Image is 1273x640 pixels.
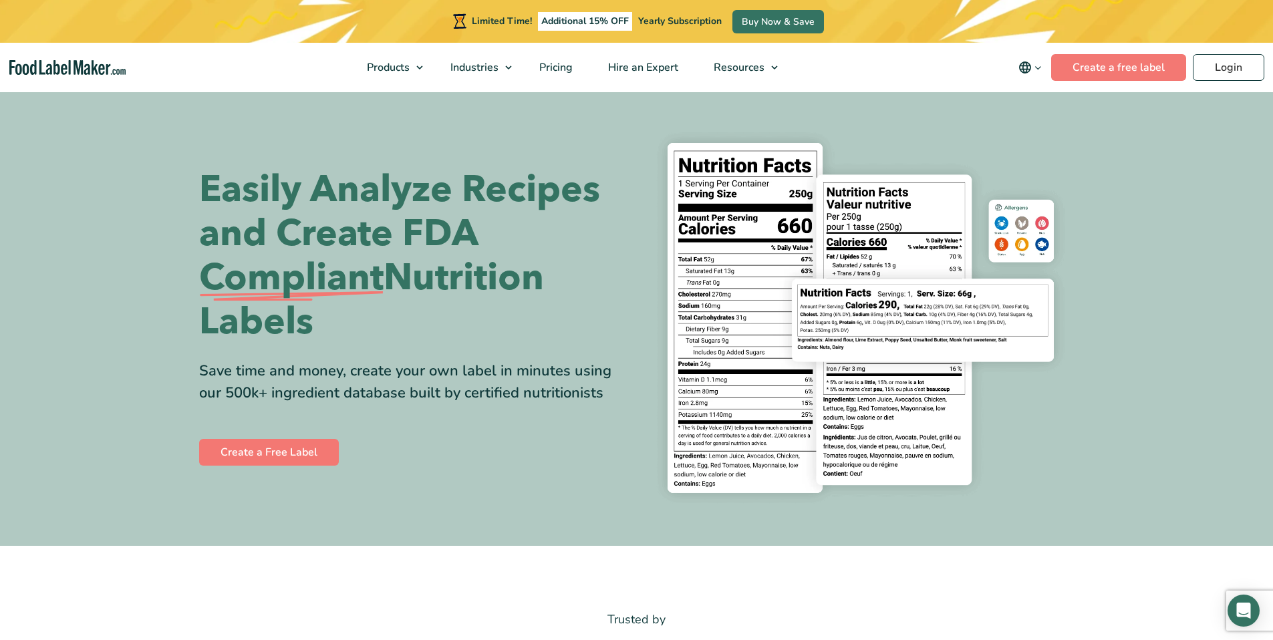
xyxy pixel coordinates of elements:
[732,10,824,33] a: Buy Now & Save
[199,168,627,344] h1: Easily Analyze Recipes and Create FDA Nutrition Labels
[696,43,785,92] a: Resources
[1051,54,1186,81] a: Create a free label
[199,610,1075,629] p: Trusted by
[349,43,430,92] a: Products
[591,43,693,92] a: Hire an Expert
[363,60,411,75] span: Products
[710,60,766,75] span: Resources
[535,60,574,75] span: Pricing
[472,15,532,27] span: Limited Time!
[446,60,500,75] span: Industries
[538,12,632,31] span: Additional 15% OFF
[1193,54,1264,81] a: Login
[199,256,384,300] span: Compliant
[199,439,339,466] a: Create a Free Label
[199,360,627,404] div: Save time and money, create your own label in minutes using our 500k+ ingredient database built b...
[1228,595,1260,627] div: Open Intercom Messenger
[433,43,519,92] a: Industries
[638,15,722,27] span: Yearly Subscription
[522,43,587,92] a: Pricing
[604,60,680,75] span: Hire an Expert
